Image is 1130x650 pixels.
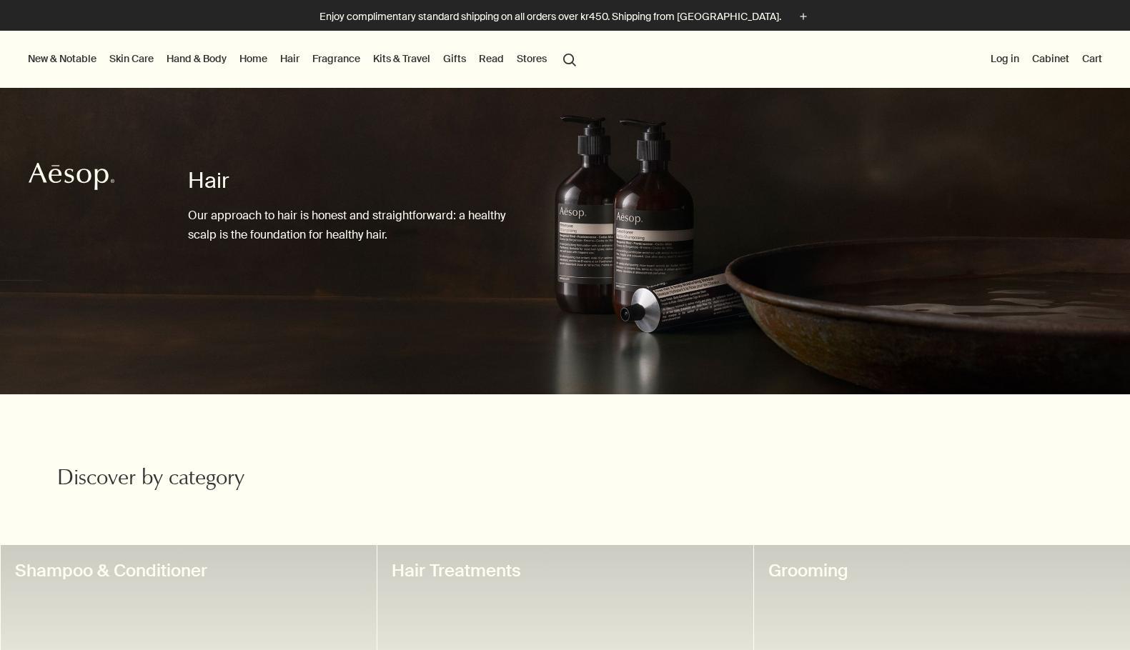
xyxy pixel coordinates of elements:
svg: Aesop [29,162,114,191]
button: Log in [988,49,1022,68]
a: Read [476,49,507,68]
a: Cabinet [1029,49,1072,68]
h1: Hair [188,166,507,195]
h3: Grooming [768,559,1116,582]
a: Fragrance [309,49,363,68]
button: New & Notable [25,49,99,68]
button: Stores [514,49,550,68]
a: Hand & Body [164,49,229,68]
a: Skin Care [106,49,157,68]
h3: Hair Treatments [392,559,739,582]
p: Our approach to hair is honest and straightforward: a healthy scalp is the foundation for healthy... [188,206,507,244]
button: Cart [1079,49,1105,68]
a: Kits & Travel [370,49,433,68]
button: Enjoy complimentary standard shipping on all orders over kr450. Shipping from [GEOGRAPHIC_DATA]. [319,9,811,25]
nav: supplementary [988,31,1105,88]
h3: Shampoo & Conditioner [15,559,362,582]
nav: primary [25,31,583,88]
h2: Discover by category [57,466,396,494]
a: Hair [277,49,302,68]
a: Home [237,49,270,68]
a: Gifts [440,49,469,68]
a: Aesop [25,159,118,198]
button: Open search [557,45,583,72]
p: Enjoy complimentary standard shipping on all orders over kr450. Shipping from [GEOGRAPHIC_DATA]. [319,9,781,24]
